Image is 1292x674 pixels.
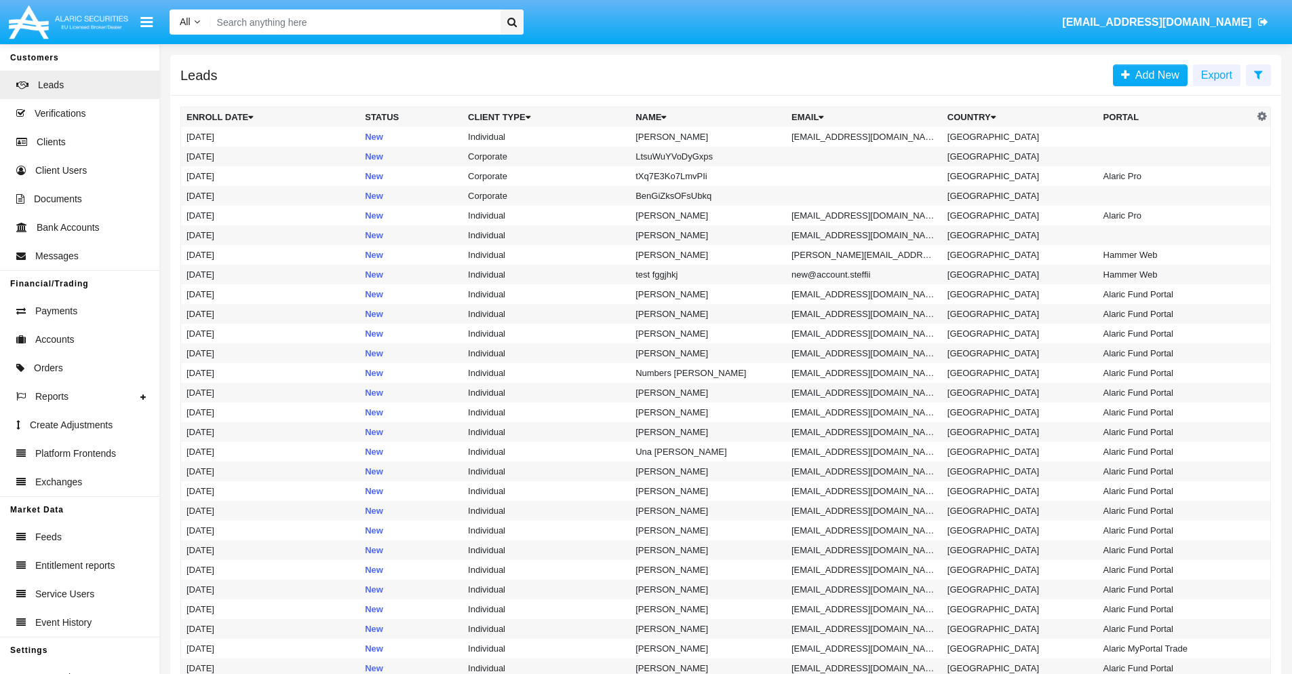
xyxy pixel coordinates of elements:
span: Documents [34,192,82,206]
span: [EMAIL_ADDRESS][DOMAIN_NAME] [1062,16,1251,28]
td: [PERSON_NAME] [630,422,786,442]
td: Individual [463,324,630,343]
td: [PERSON_NAME] [630,560,786,580]
td: Individual [463,343,630,363]
td: [PERSON_NAME] [630,245,786,265]
td: [DATE] [181,186,360,206]
td: [GEOGRAPHIC_DATA] [942,442,1098,462]
td: Alaric Fund Portal [1098,304,1254,324]
td: Individual [463,304,630,324]
td: New [359,442,463,462]
td: [PERSON_NAME] [630,127,786,147]
td: New [359,147,463,166]
td: [DATE] [181,619,360,639]
td: Alaric MyPortal Trade [1098,639,1254,658]
td: Alaric Fund Portal [1098,343,1254,363]
td: [DATE] [181,206,360,225]
td: [DATE] [181,481,360,501]
span: Payments [35,304,77,318]
td: [PERSON_NAME] [630,540,786,560]
td: new@account.steffii [786,265,942,284]
td: [PERSON_NAME] [630,521,786,540]
a: Add New [1113,64,1188,86]
th: Portal [1098,107,1254,128]
td: [GEOGRAPHIC_DATA] [942,521,1098,540]
td: [EMAIL_ADDRESS][DOMAIN_NAME] [786,619,942,639]
span: Bank Accounts [37,221,100,235]
td: [DATE] [181,462,360,481]
td: Alaric Fund Portal [1098,402,1254,422]
td: Individual [463,206,630,225]
td: [EMAIL_ADDRESS][DOMAIN_NAME] [786,127,942,147]
td: [EMAIL_ADDRESS][DOMAIN_NAME] [786,304,942,324]
td: [EMAIL_ADDRESS][DOMAIN_NAME] [786,363,942,383]
td: Individual [463,462,630,481]
td: [GEOGRAPHIC_DATA] [942,481,1098,501]
span: Exchanges [35,475,82,489]
td: [PERSON_NAME] [630,639,786,658]
td: [DATE] [181,363,360,383]
td: [DATE] [181,580,360,599]
td: [GEOGRAPHIC_DATA] [942,147,1098,166]
td: [PERSON_NAME] [630,225,786,245]
td: [DATE] [181,245,360,265]
td: [PERSON_NAME] [630,343,786,363]
td: New [359,284,463,304]
td: Individual [463,442,630,462]
td: [GEOGRAPHIC_DATA] [942,639,1098,658]
td: [EMAIL_ADDRESS][DOMAIN_NAME] [786,402,942,422]
td: [EMAIL_ADDRESS][DOMAIN_NAME] [786,225,942,245]
td: [PERSON_NAME] [630,284,786,304]
td: Individual [463,639,630,658]
span: Event History [35,616,92,630]
span: Add New [1130,69,1179,81]
h5: Leads [180,70,218,81]
td: Individual [463,619,630,639]
td: Individual [463,521,630,540]
td: New [359,304,463,324]
td: [DATE] [181,560,360,580]
td: New [359,639,463,658]
td: Una [PERSON_NAME] [630,442,786,462]
td: LtsuWuYVoDyGxps [630,147,786,166]
th: Email [786,107,942,128]
td: New [359,265,463,284]
td: New [359,402,463,422]
td: [EMAIL_ADDRESS][DOMAIN_NAME] [786,639,942,658]
td: [PERSON_NAME] [630,501,786,521]
td: [GEOGRAPHIC_DATA] [942,245,1098,265]
td: New [359,343,463,363]
td: Individual [463,284,630,304]
td: [PERSON_NAME][EMAIL_ADDRESS] [786,245,942,265]
td: [GEOGRAPHIC_DATA] [942,619,1098,639]
td: [DATE] [181,383,360,402]
td: [EMAIL_ADDRESS][DOMAIN_NAME] [786,324,942,343]
td: Corporate [463,186,630,206]
td: Individual [463,560,630,580]
span: Verifications [35,107,85,121]
span: Messages [35,249,79,263]
td: Corporate [463,166,630,186]
span: All [180,16,191,27]
td: New [359,363,463,383]
td: [EMAIL_ADDRESS][DOMAIN_NAME] [786,501,942,521]
td: Alaric Fund Portal [1098,422,1254,442]
td: [GEOGRAPHIC_DATA] [942,265,1098,284]
button: Export [1193,64,1240,86]
span: Service Users [35,587,94,601]
td: [DATE] [181,540,360,560]
td: Alaric Fund Portal [1098,619,1254,639]
td: [PERSON_NAME] [630,462,786,481]
td: [EMAIL_ADDRESS][DOMAIN_NAME] [786,560,942,580]
td: [GEOGRAPHIC_DATA] [942,166,1098,186]
td: [EMAIL_ADDRESS][DOMAIN_NAME] [786,580,942,599]
td: Alaric Fund Portal [1098,442,1254,462]
td: [GEOGRAPHIC_DATA] [942,304,1098,324]
td: [DATE] [181,127,360,147]
td: [DATE] [181,324,360,343]
td: Hammer Web [1098,245,1254,265]
td: Individual [463,383,630,402]
td: Alaric Fund Portal [1098,481,1254,501]
td: [EMAIL_ADDRESS][DOMAIN_NAME] [786,383,942,402]
td: [PERSON_NAME] [630,619,786,639]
